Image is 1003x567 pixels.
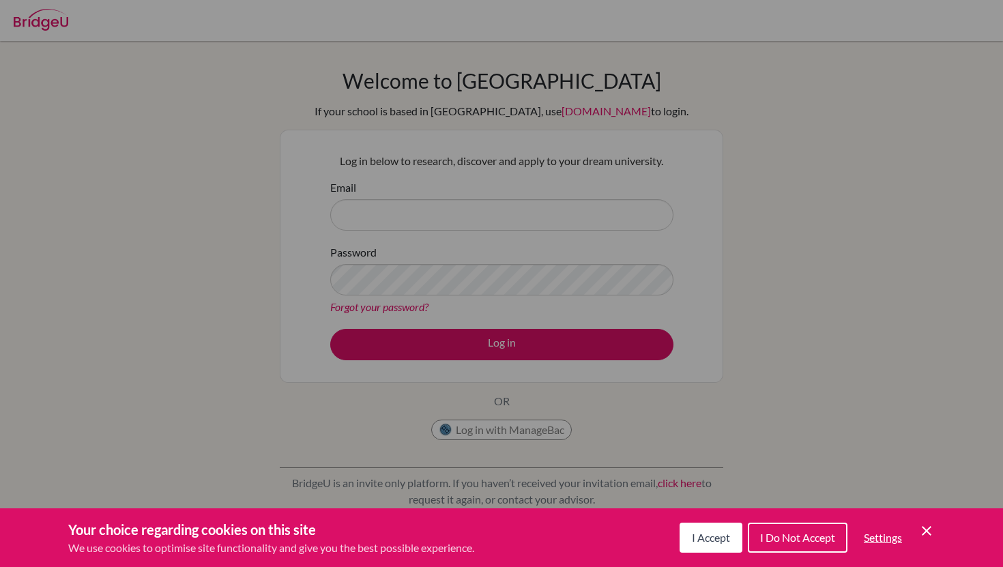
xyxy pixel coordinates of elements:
h3: Your choice regarding cookies on this site [68,519,474,540]
button: I Do Not Accept [748,523,847,553]
button: Save and close [918,523,935,539]
span: I Accept [692,531,730,544]
span: Settings [864,531,902,544]
button: I Accept [680,523,742,553]
p: We use cookies to optimise site functionality and give you the best possible experience. [68,540,474,556]
button: Settings [853,524,913,551]
span: I Do Not Accept [760,531,835,544]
